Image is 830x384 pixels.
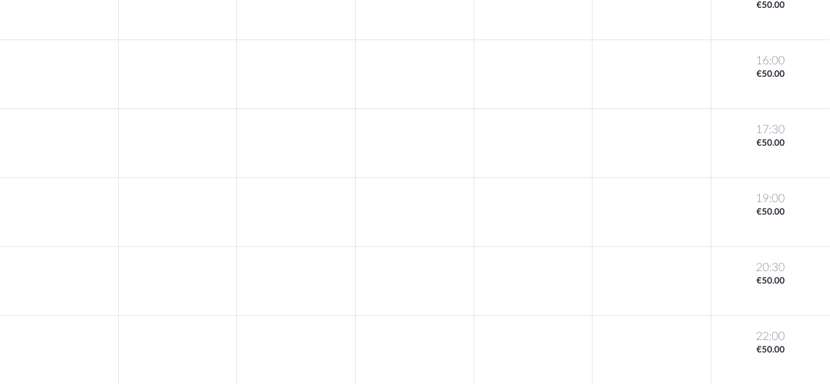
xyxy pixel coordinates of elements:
span: €50.00 [714,275,827,288]
span: 16:00 [714,53,827,68]
span: 20:30 [714,260,827,275]
span: €50.00 [714,137,827,150]
span: €50.00 [714,68,827,81]
span: 22:00 [714,329,827,344]
span: 17:30 [714,122,827,137]
span: 19:00 [714,191,827,206]
span: €50.00 [714,206,827,219]
span: €50.00 [714,344,827,356]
